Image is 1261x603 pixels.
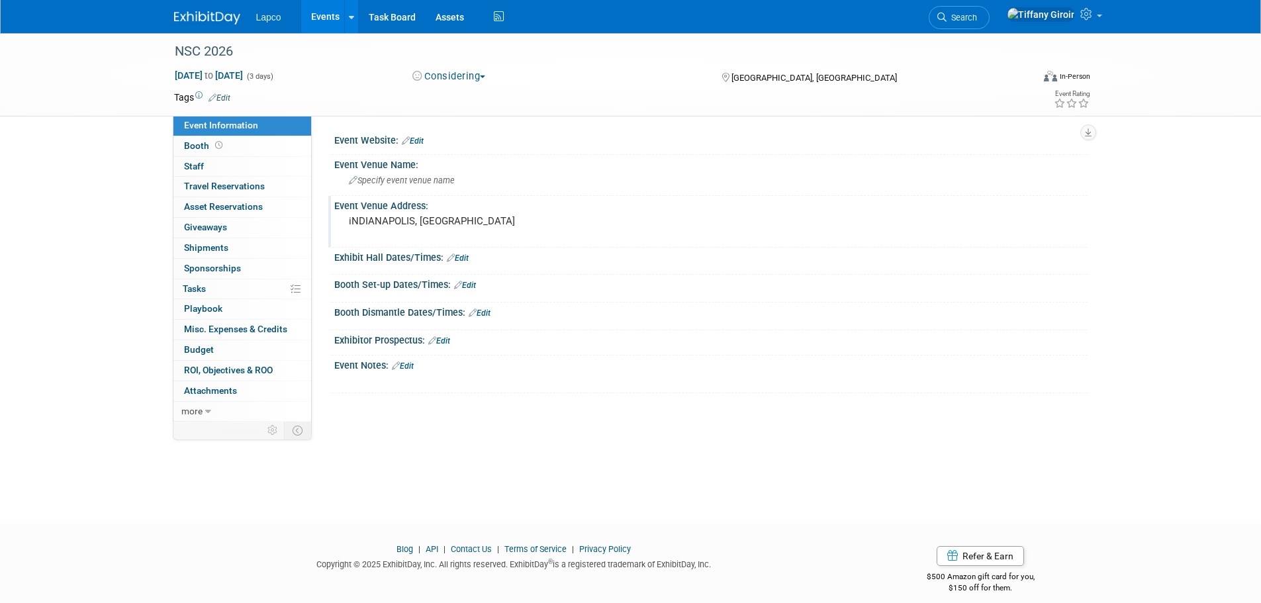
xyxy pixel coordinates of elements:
[246,72,273,81] span: (3 days)
[170,40,1013,64] div: NSC 2026
[184,242,228,253] span: Shipments
[184,344,214,355] span: Budget
[334,302,1088,320] div: Booth Dismantle Dates/Times:
[173,402,311,422] a: more
[184,140,225,151] span: Booth
[1059,71,1090,81] div: In-Person
[261,422,285,439] td: Personalize Event Tab Strip
[874,582,1088,594] div: $150 off for them.
[184,385,237,396] span: Attachments
[173,340,311,360] a: Budget
[334,275,1088,292] div: Booth Set-up Dates/Times:
[212,140,225,150] span: Booth not reserved yet
[173,320,311,340] a: Misc. Expenses & Credits
[929,6,990,29] a: Search
[173,238,311,258] a: Shipments
[469,308,490,318] a: Edit
[334,330,1088,348] div: Exhibitor Prospectus:
[955,69,1091,89] div: Event Format
[1007,7,1075,22] img: Tiffany Giroir
[184,181,265,191] span: Travel Reservations
[334,196,1088,212] div: Event Venue Address:
[334,248,1088,265] div: Exhibit Hall Dates/Times:
[174,91,230,104] td: Tags
[408,70,490,83] button: Considering
[731,73,897,83] span: [GEOGRAPHIC_DATA], [GEOGRAPHIC_DATA]
[184,222,227,232] span: Giveaways
[173,279,311,299] a: Tasks
[173,361,311,381] a: ROI, Objectives & ROO
[349,215,633,227] pre: iNDIANAPOLIS, [GEOGRAPHIC_DATA]
[937,546,1024,566] a: Refer & Earn
[181,406,203,416] span: more
[184,201,263,212] span: Asset Reservations
[184,263,241,273] span: Sponsorships
[173,136,311,156] a: Booth
[173,116,311,136] a: Event Information
[451,544,492,554] a: Contact Us
[203,70,215,81] span: to
[173,218,311,238] a: Giveaways
[174,11,240,24] img: ExhibitDay
[334,130,1088,148] div: Event Website:
[173,177,311,197] a: Travel Reservations
[440,544,449,554] span: |
[402,136,424,146] a: Edit
[334,355,1088,373] div: Event Notes:
[174,555,855,571] div: Copyright © 2025 ExhibitDay, Inc. All rights reserved. ExhibitDay is a registered trademark of Ex...
[173,157,311,177] a: Staff
[392,361,414,371] a: Edit
[415,544,424,554] span: |
[1044,71,1057,81] img: Format-Inperson.png
[173,299,311,319] a: Playbook
[428,336,450,346] a: Edit
[184,120,258,130] span: Event Information
[184,324,287,334] span: Misc. Expenses & Credits
[174,70,244,81] span: [DATE] [DATE]
[579,544,631,554] a: Privacy Policy
[504,544,567,554] a: Terms of Service
[548,558,553,565] sup: ®
[256,12,281,23] span: Lapco
[349,175,455,185] span: Specify event venue name
[284,422,311,439] td: Toggle Event Tabs
[173,381,311,401] a: Attachments
[184,365,273,375] span: ROI, Objectives & ROO
[184,303,222,314] span: Playbook
[569,544,577,554] span: |
[494,544,502,554] span: |
[447,254,469,263] a: Edit
[426,544,438,554] a: API
[173,259,311,279] a: Sponsorships
[874,563,1088,593] div: $500 Amazon gift card for you,
[184,161,204,171] span: Staff
[183,283,206,294] span: Tasks
[209,93,230,103] a: Edit
[454,281,476,290] a: Edit
[173,197,311,217] a: Asset Reservations
[947,13,977,23] span: Search
[334,155,1088,171] div: Event Venue Name:
[397,544,413,554] a: Blog
[1054,91,1090,97] div: Event Rating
